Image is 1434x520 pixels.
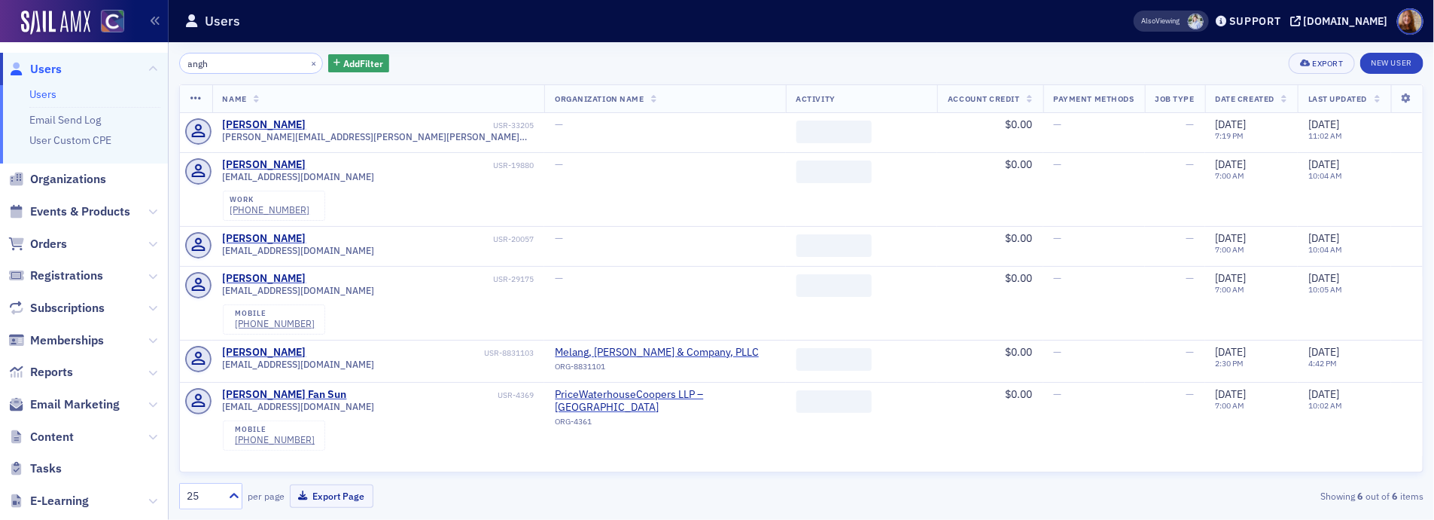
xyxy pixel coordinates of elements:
span: — [555,118,563,131]
div: USR-4369 [349,390,534,400]
button: AddFilter [328,54,390,73]
time: 11:02 AM [1308,130,1342,141]
span: $0.00 [1006,158,1033,171]
span: — [1186,271,1195,285]
a: Users [8,61,62,78]
span: — [555,158,563,171]
a: New User [1360,53,1423,74]
a: [PERSON_NAME] [223,158,306,172]
div: work [230,195,309,204]
span: [DATE] [1216,271,1247,285]
a: Content [8,429,74,445]
div: mobile [235,309,315,318]
div: USR-20057 [309,234,534,244]
span: ‌ [796,121,872,143]
button: [DOMAIN_NAME] [1290,16,1393,26]
span: [DATE] [1308,118,1339,131]
span: — [1054,387,1062,401]
div: Also [1142,16,1156,26]
span: E-Learning [30,493,89,509]
span: PriceWaterhouseCoopers LLP – Shanghai [555,388,775,414]
span: $0.00 [1006,387,1033,401]
span: [EMAIL_ADDRESS][DOMAIN_NAME] [223,401,375,412]
a: Organizations [8,171,106,188]
span: [EMAIL_ADDRESS][DOMAIN_NAME] [223,171,375,182]
time: 10:05 AM [1308,284,1342,295]
a: Users [29,87,56,101]
span: Job Type [1155,93,1195,104]
span: Melang, Hopps & Company, PLLC [555,346,759,359]
a: [PERSON_NAME] [223,346,306,359]
span: Events & Products [30,203,130,220]
time: 10:04 AM [1308,170,1342,181]
a: [PHONE_NUMBER] [230,204,309,216]
a: Melang, [PERSON_NAME] & Company, PLLC [555,346,759,359]
span: [DATE] [1216,158,1247,171]
span: [DATE] [1308,345,1339,359]
span: ‌ [796,161,872,183]
time: 7:19 PM [1216,130,1244,141]
span: [DATE] [1216,118,1247,131]
span: Luke Abell [1188,14,1204,29]
span: Profile [1397,8,1423,35]
h1: Users [205,12,240,30]
span: [DATE] [1308,271,1339,285]
a: Events & Products [8,203,130,220]
span: [DATE] [1216,231,1247,245]
span: Account Credit [948,93,1019,104]
a: E-Learning [8,493,89,509]
span: — [1054,271,1062,285]
span: Organization Name [555,93,644,104]
div: [DOMAIN_NAME] [1304,14,1388,28]
span: ‌ [796,348,872,371]
span: Name [223,93,247,104]
a: [PERSON_NAME] [223,272,306,286]
span: $0.00 [1006,271,1033,285]
span: [DATE] [1308,158,1339,171]
a: Registrations [8,268,103,284]
img: SailAMX [101,10,124,33]
span: Orders [30,236,67,252]
span: — [1054,231,1062,245]
a: [PHONE_NUMBER] [235,318,315,329]
a: [PERSON_NAME] [223,232,306,246]
label: per page [248,489,285,503]
div: [PERSON_NAME] Fan Sun [223,388,347,402]
a: Email Marketing [8,396,120,413]
div: ORG-4361 [555,417,775,432]
span: — [1186,231,1195,245]
time: 7:00 AM [1216,244,1245,255]
a: View Homepage [90,10,124,35]
div: mobile [235,425,315,434]
span: Users [30,61,62,78]
div: Showing out of items [1019,489,1423,503]
span: [EMAIL_ADDRESS][DOMAIN_NAME] [223,285,375,296]
button: Export Page [290,485,373,508]
span: Reports [30,364,73,381]
span: — [1054,118,1062,131]
span: ‌ [796,234,872,257]
span: Registrations [30,268,103,284]
div: USR-8831103 [309,348,534,358]
time: 7:00 AM [1216,284,1245,295]
span: [DATE] [1216,345,1247,359]
span: $0.00 [1006,231,1033,245]
span: — [1054,158,1062,171]
span: Payment Methods [1054,93,1134,104]
time: 7:00 AM [1216,400,1245,411]
span: ‌ [796,274,872,297]
div: ORG-8831101 [555,362,759,377]
span: Memberships [30,332,104,349]
button: Export [1289,53,1354,74]
span: $0.00 [1006,345,1033,359]
span: [DATE] [1216,387,1247,401]
span: — [1186,387,1195,401]
div: [PHONE_NUMBER] [235,434,315,445]
span: Viewing [1142,16,1180,26]
span: [PERSON_NAME][EMAIL_ADDRESS][PERSON_NAME][PERSON_NAME][DOMAIN_NAME] [223,131,534,142]
span: — [1186,345,1195,359]
span: — [555,271,563,285]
